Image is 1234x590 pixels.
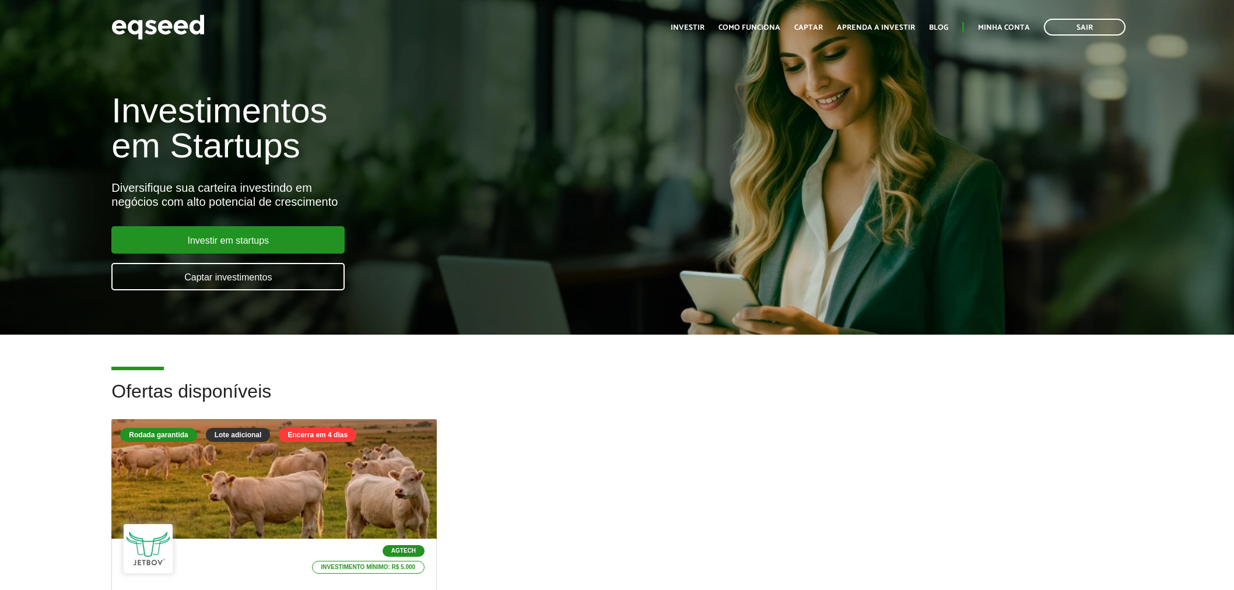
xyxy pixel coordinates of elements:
[718,24,780,31] a: Como funciona
[206,428,271,442] div: Lote adicional
[111,181,711,209] div: Diversifique sua carteira investindo em negócios com alto potencial de crescimento
[111,381,1122,419] h2: Ofertas disponíveis
[111,93,711,163] h1: Investimentos em Startups
[312,561,425,574] p: Investimento mínimo: R$ 5.000
[279,428,356,442] div: Encerra em 4 dias
[929,24,948,31] a: Blog
[111,226,345,254] a: Investir em startups
[111,263,345,290] a: Captar investimentos
[1044,19,1126,36] a: Sair
[837,24,915,31] a: Aprenda a investir
[671,24,704,31] a: Investir
[120,428,197,442] div: Rodada garantida
[978,24,1030,31] a: Minha conta
[794,24,823,31] a: Captar
[111,12,205,43] img: EqSeed
[383,545,425,557] p: Agtech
